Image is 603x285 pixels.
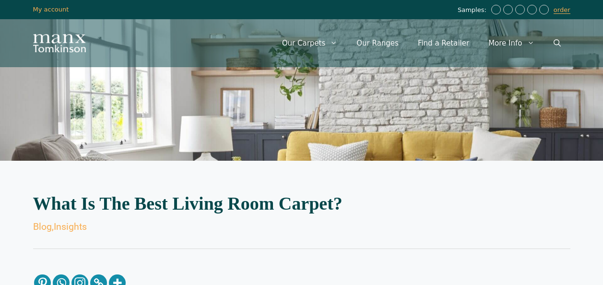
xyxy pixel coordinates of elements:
a: More Info [479,29,544,58]
a: Our Carpets [272,29,347,58]
a: Insights [54,221,87,232]
nav: Primary [272,29,570,58]
span: Samples: [458,6,489,14]
a: order [554,6,570,14]
h2: What Is The Best Living Room Carpet? [33,194,570,213]
a: Blog [33,221,52,232]
img: Manx Tomkinson [33,34,86,52]
a: Find a Retailer [408,29,479,58]
a: Our Ranges [347,29,408,58]
a: My account [33,6,69,13]
div: , [33,222,570,232]
a: Open Search Bar [544,29,570,58]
